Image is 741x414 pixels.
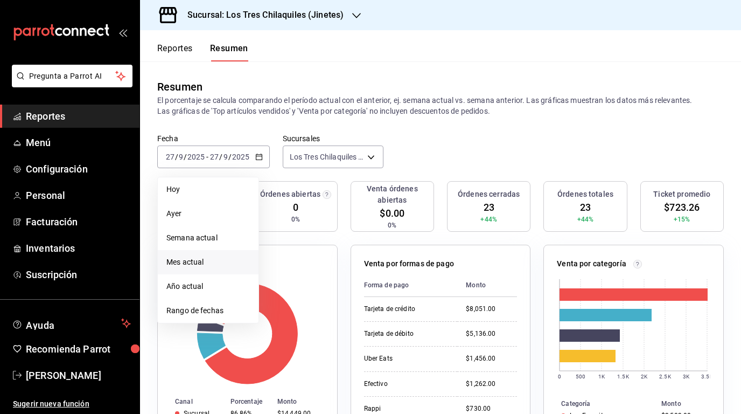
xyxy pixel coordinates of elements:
span: Recomienda Parrot [26,342,131,356]
text: 1K [598,374,605,379]
span: Ayuda [26,317,117,330]
span: / [219,153,222,161]
th: Forma de pago [364,274,458,297]
span: Mes actual [166,257,250,268]
h3: Venta órdenes abiertas [355,183,429,206]
input: -- [178,153,184,161]
th: Monto [273,396,337,408]
span: 23 [580,200,591,215]
input: -- [165,153,175,161]
button: open_drawer_menu [118,28,127,37]
span: Hoy [166,184,250,195]
h3: Órdenes cerradas [458,189,520,200]
label: Fecha [157,135,270,142]
input: ---- [232,153,250,161]
text: 1.5K [618,374,630,379]
div: Tarjeta de crédito [364,305,449,314]
div: Rappi [364,404,449,413]
p: Venta por formas de pago [364,258,454,270]
h3: Órdenes abiertas [260,189,320,200]
input: -- [223,153,228,161]
p: El porcentaje se calcula comparando el período actual con el anterior, ej. semana actual vs. sema... [157,95,724,116]
span: 0% [291,215,300,224]
span: Facturación [26,215,131,229]
span: Sugerir nueva función [13,398,131,410]
text: 0 [558,374,561,379]
span: Suscripción [26,267,131,282]
label: Sucursales [283,135,383,142]
div: $1,456.00 [466,354,517,363]
span: / [175,153,178,161]
button: Pregunta a Parrot AI [12,65,132,87]
div: Efectivo [364,379,449,389]
div: $8,051.00 [466,305,517,314]
h3: Sucursal: Los Tres Chilaquiles (Jinetes) [179,9,344,22]
span: Pregunta a Parrot AI [29,71,116,82]
text: 3.5K [702,374,714,379]
span: Inventarios [26,241,131,256]
span: Rango de fechas [166,305,250,316]
th: Monto [457,274,517,297]
span: Reportes [26,109,131,123]
div: navigation tabs [157,43,248,61]
span: Ayer [166,208,250,219]
span: 23 [484,200,494,215]
span: 0% [388,220,396,230]
h3: Ticket promedio [653,189,710,200]
span: [PERSON_NAME] [26,368,131,383]
button: Reportes [157,43,193,61]
text: 2.5K [660,374,672,379]
span: Configuración [26,162,131,176]
span: $0.00 [380,206,404,220]
span: Personal [26,188,131,203]
span: Año actual [166,281,250,292]
th: Monto [657,398,723,410]
span: Los Tres Chilaquiles (Jinetes) [290,151,363,162]
span: +44% [480,215,497,224]
th: Canal [158,396,226,408]
span: - [206,153,208,161]
button: Resumen [210,43,248,61]
h3: Órdenes totales [557,189,613,200]
span: Semana actual [166,232,250,244]
text: 3K [683,374,690,379]
span: / [184,153,187,161]
div: $730.00 [466,404,517,413]
th: Porcentaje [226,396,273,408]
input: ---- [187,153,205,161]
span: +44% [577,215,594,224]
div: $1,262.00 [466,379,517,389]
span: 0 [293,200,298,215]
div: Resumen [157,79,202,95]
span: $723.26 [664,200,700,215]
span: Menú [26,135,131,150]
input: -- [209,153,219,161]
text: 500 [576,374,585,379]
p: Venta por categoría [557,258,626,270]
span: / [228,153,232,161]
text: 2K [641,374,648,379]
span: +15% [674,215,690,224]
div: Tarjeta de débito [364,329,449,339]
th: Categoría [544,398,657,410]
a: Pregunta a Parrot AI [8,78,132,89]
div: $5,136.00 [466,329,517,339]
div: Uber Eats [364,354,449,363]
